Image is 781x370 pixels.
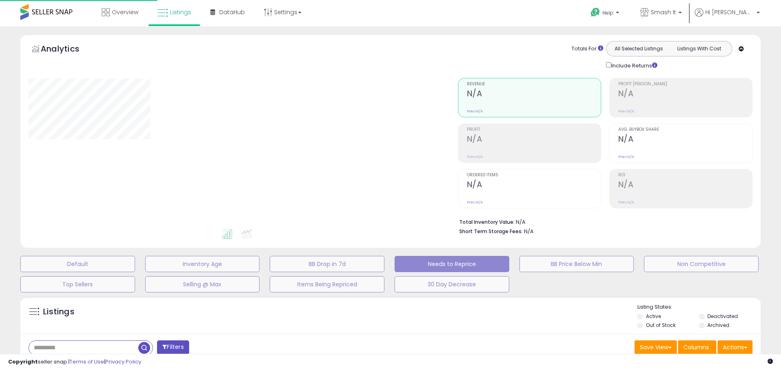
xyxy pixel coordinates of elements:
[590,7,600,17] i: Get Help
[519,256,634,272] button: BB Price Below Min
[145,276,260,292] button: Selling @ Max
[467,173,601,177] span: Ordered Items
[467,128,601,132] span: Profit
[618,128,752,132] span: Avg. Buybox Share
[170,8,191,16] span: Listings
[145,256,260,272] button: Inventory Age
[270,276,384,292] button: Items Being Repriced
[669,43,729,54] button: Listings With Cost
[644,256,759,272] button: Non Competitive
[600,61,667,70] div: Include Returns
[572,45,603,53] div: Totals For
[41,43,95,56] h5: Analytics
[20,276,135,292] button: Top Sellers
[467,89,601,100] h2: N/A
[618,89,752,100] h2: N/A
[459,219,515,225] b: Total Inventory Value:
[609,43,669,54] button: All Selected Listings
[219,8,245,16] span: DataHub
[112,8,138,16] span: Overview
[459,228,523,235] b: Short Term Storage Fees:
[618,134,752,145] h2: N/A
[467,200,483,205] small: Prev: N/A
[270,256,384,272] button: BB Drop in 7d
[467,180,601,191] h2: N/A
[467,82,601,87] span: Revenue
[618,180,752,191] h2: N/A
[618,173,752,177] span: ROI
[618,82,752,87] span: Profit [PERSON_NAME]
[467,134,601,145] h2: N/A
[467,109,483,114] small: Prev: N/A
[602,9,613,16] span: Help
[651,8,676,16] span: Smash It
[584,1,627,26] a: Help
[459,216,746,226] li: N/A
[467,154,483,159] small: Prev: N/A
[618,154,634,159] small: Prev: N/A
[20,256,135,272] button: Default
[695,8,760,26] a: Hi [PERSON_NAME]
[395,276,509,292] button: 30 Day Decrease
[8,358,141,366] div: seller snap | |
[705,8,754,16] span: Hi [PERSON_NAME]
[395,256,509,272] button: Needs to Reprice
[618,109,634,114] small: Prev: N/A
[8,358,38,366] strong: Copyright
[524,227,534,235] span: N/A
[618,200,634,205] small: Prev: N/A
